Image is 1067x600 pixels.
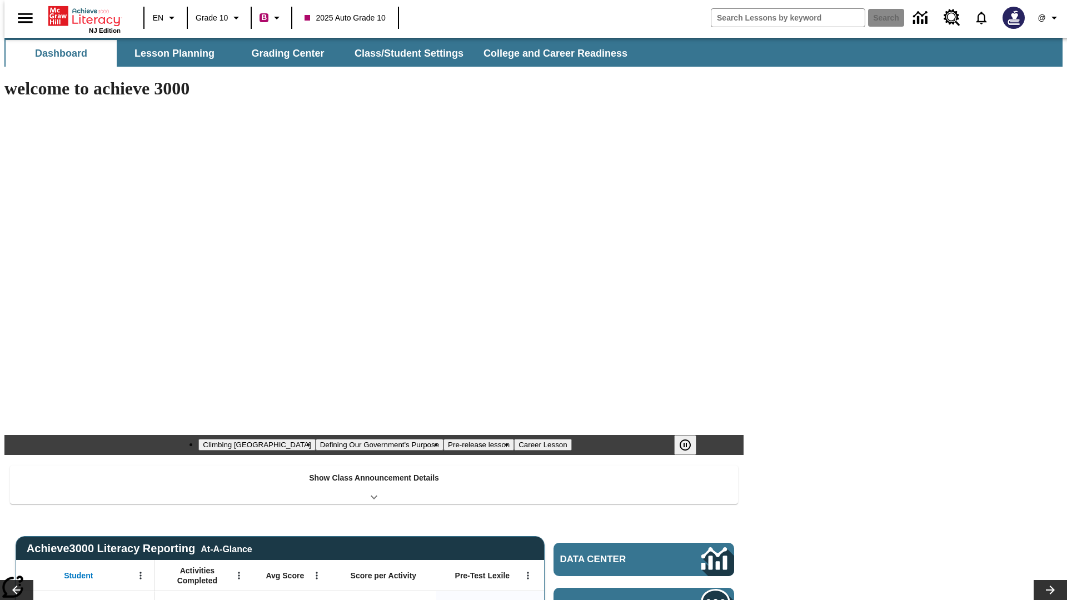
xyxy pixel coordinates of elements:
span: Activities Completed [161,566,234,586]
a: Resource Center, Will open in new tab [937,3,967,33]
span: Student [64,571,93,581]
button: Pause [674,435,696,455]
div: Pause [674,435,707,455]
img: Avatar [1003,7,1025,29]
button: Grade: Grade 10, Select a grade [191,8,247,28]
button: Dashboard [6,40,117,67]
span: EN [153,12,163,24]
button: Slide 3 Pre-release lesson [443,439,514,451]
button: Open Menu [231,567,247,584]
button: Slide 2 Defining Our Government's Purpose [316,439,443,451]
button: Open Menu [520,567,536,584]
a: Data Center [906,3,937,33]
div: Show Class Announcement Details [10,466,738,504]
button: Lesson Planning [119,40,230,67]
button: Boost Class color is violet red. Change class color [255,8,288,28]
input: search field [711,9,865,27]
a: Home [48,5,121,27]
button: Profile/Settings [1031,8,1067,28]
div: At-A-Glance [201,542,252,554]
button: Language: EN, Select a language [148,8,183,28]
span: Pre-Test Lexile [455,571,510,581]
button: Open Menu [132,567,149,584]
span: Achieve3000 Literacy Reporting [27,542,252,555]
span: Avg Score [266,571,304,581]
div: Home [48,4,121,34]
span: Grade 10 [196,12,228,24]
p: Show Class Announcement Details [309,472,439,484]
button: Open Menu [308,567,325,584]
div: SubNavbar [4,40,637,67]
span: NJ Edition [89,27,121,34]
span: Data Center [560,554,664,565]
a: Data Center [554,543,734,576]
span: B [261,11,267,24]
span: Score per Activity [351,571,417,581]
button: College and Career Readiness [475,40,636,67]
h1: welcome to achieve 3000 [4,78,744,99]
button: Slide 4 Career Lesson [514,439,571,451]
a: Notifications [967,3,996,32]
button: Class/Student Settings [346,40,472,67]
span: @ [1038,12,1045,24]
button: Grading Center [232,40,343,67]
button: Select a new avatar [996,3,1031,32]
button: Lesson carousel, Next [1034,580,1067,600]
div: SubNavbar [4,38,1063,67]
button: Slide 1 Climbing Mount Tai [198,439,315,451]
button: Open side menu [9,2,42,34]
span: 2025 Auto Grade 10 [305,12,385,24]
